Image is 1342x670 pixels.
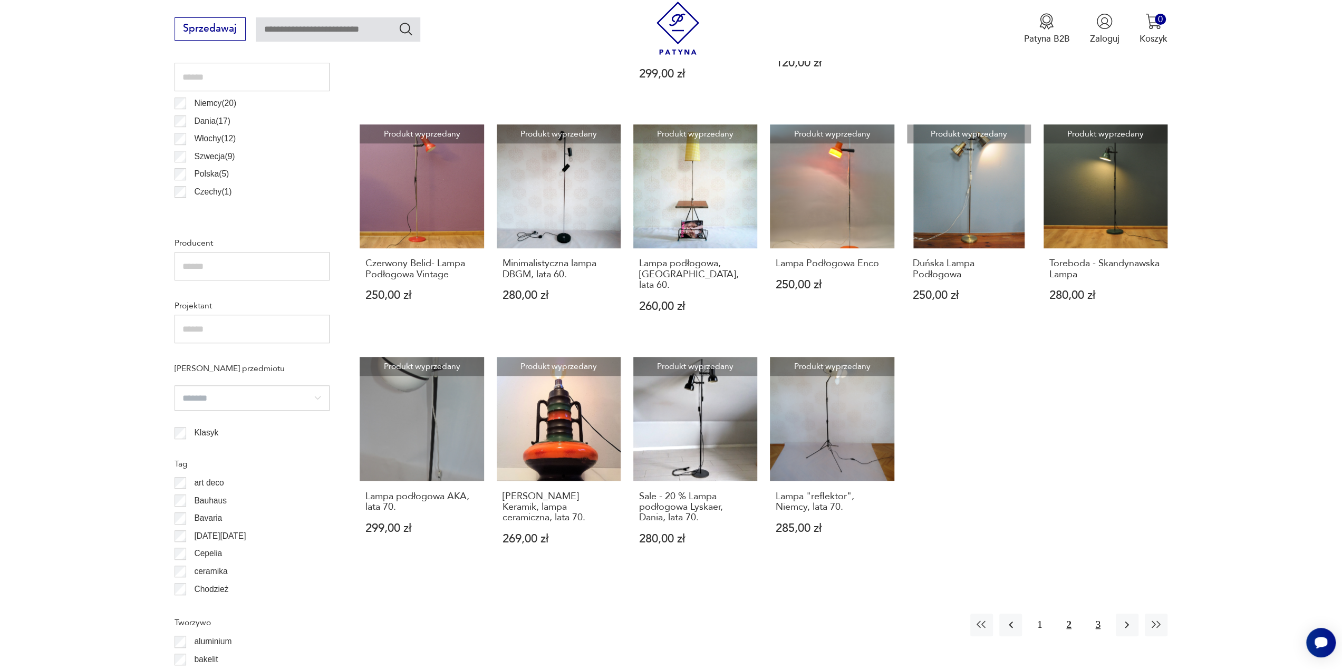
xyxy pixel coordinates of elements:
p: 260,00 zł [639,301,752,312]
button: Zaloguj [1090,13,1119,45]
button: Szukaj [398,21,413,36]
h3: [PERSON_NAME] Keramik, lampa ceramiczna, lata 70. [503,491,615,523]
p: Cepelia [194,547,222,560]
p: Bavaria [194,511,222,525]
div: 0 [1155,14,1166,25]
iframe: Smartsupp widget button [1306,628,1336,657]
button: 3 [1087,614,1109,636]
p: Tag [175,457,330,471]
a: Produkt wyprzedanyWalter Gerhards Keramik, lampa ceramiczna, lata 70.[PERSON_NAME] Keramik, lampa... [497,357,621,569]
p: Czechy ( 1 ) [194,185,231,199]
p: 250,00 zł [912,290,1025,301]
p: ceramika [194,565,227,578]
p: Projektant [175,299,330,313]
h3: Minimalistyczna lampa DBGM, lata 60. [503,258,615,280]
img: Ikonka użytkownika [1096,13,1113,30]
p: Klasyk [194,426,218,440]
a: Produkt wyprzedanyToreboda - Skandynawska LampaToreboda - Skandynawska Lampa280,00 zł [1044,124,1167,337]
p: Ćmielów [194,600,226,614]
p: [PERSON_NAME] przedmiotu [175,362,330,375]
h3: Lampa podłogowa, [GEOGRAPHIC_DATA], lata 60. [639,258,752,290]
p: Zaloguj [1090,33,1119,45]
h3: Czerwony Belid- Lampa Podłogowa Vintage [365,258,478,280]
h3: Lampa podłogowa AKA, lata 70. [365,491,478,513]
a: Produkt wyprzedanyLampa podłogowa AKA, lata 70.Lampa podłogowa AKA, lata 70.299,00 zł [360,357,484,569]
img: Ikona medalu [1038,13,1055,30]
p: Producent [175,236,330,250]
p: art deco [194,476,224,490]
a: Ikona medaluPatyna B2B [1024,13,1069,45]
p: Włochy ( 12 ) [194,132,236,145]
p: 280,00 zł [503,290,615,301]
p: Chodzież [194,582,228,596]
h3: Duńska Lampa Podłogowa [912,258,1025,280]
p: 250,00 zł [365,290,478,301]
p: Dania ( 17 ) [194,114,230,128]
a: Produkt wyprzedanyLampa Podłogowa EncoLampa Podłogowa Enco250,00 zł [770,124,894,337]
h3: Sale - 20 % Lampa podłogowa Lyskaer, Dania, lata 70. [639,491,752,523]
p: Niemcy ( 20 ) [194,96,236,110]
h3: Toreboda - Skandynawska Lampa [1049,258,1162,280]
a: Produkt wyprzedanyDuńska Lampa PodłogowaDuńska Lampa Podłogowa250,00 zł [907,124,1031,337]
p: Bauhaus [194,494,227,508]
p: Polska ( 5 ) [194,167,229,181]
button: Sprzedawaj [175,17,246,41]
h3: Lampa "reflektor", Niemcy, lata 70. [776,491,889,513]
a: Produkt wyprzedanySale - 20 % Lampa podłogowa Lyskaer, Dania, lata 70.Sale - 20 % Lampa podłogowa... [633,357,757,569]
h3: Lampa Podłogowa Enco [776,258,889,269]
p: 280,00 zł [639,533,752,545]
a: Produkt wyprzedanyLampa "reflektor", Niemcy, lata 70.Lampa "reflektor", Niemcy, lata 70.285,00 zł [770,357,894,569]
p: Szwecja ( 9 ) [194,150,235,163]
p: 299,00 zł [639,69,752,80]
a: Produkt wyprzedanyLampa podłogowa, Polska, lata 60.Lampa podłogowa, [GEOGRAPHIC_DATA], lata 60.26... [633,124,757,337]
p: [DATE][DATE] [194,529,246,543]
a: Produkt wyprzedanyCzerwony Belid- Lampa Podłogowa VintageCzerwony Belid- Lampa Podłogowa Vintage2... [360,124,484,337]
p: Tworzywo [175,616,330,629]
button: 1 [1028,614,1051,636]
button: 2 [1057,614,1080,636]
p: 280,00 zł [1049,290,1162,301]
p: 120,00 zł [776,57,889,69]
a: Produkt wyprzedanyMinimalistyczna lampa DBGM, lata 60.Minimalistyczna lampa DBGM, lata 60.280,00 zł [497,124,621,337]
button: 0Koszyk [1140,13,1167,45]
img: Patyna - sklep z meblami i dekoracjami vintage [651,2,704,55]
p: 299,00 zł [365,523,478,534]
p: bakelit [194,653,218,666]
img: Ikona koszyka [1145,13,1162,30]
p: 285,00 zł [776,523,889,534]
p: 269,00 zł [503,533,615,545]
p: Patyna B2B [1024,33,1069,45]
a: Sprzedawaj [175,25,246,34]
button: Patyna B2B [1024,13,1069,45]
p: Koszyk [1140,33,1167,45]
p: 250,00 zł [776,279,889,290]
p: aluminium [194,635,231,648]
